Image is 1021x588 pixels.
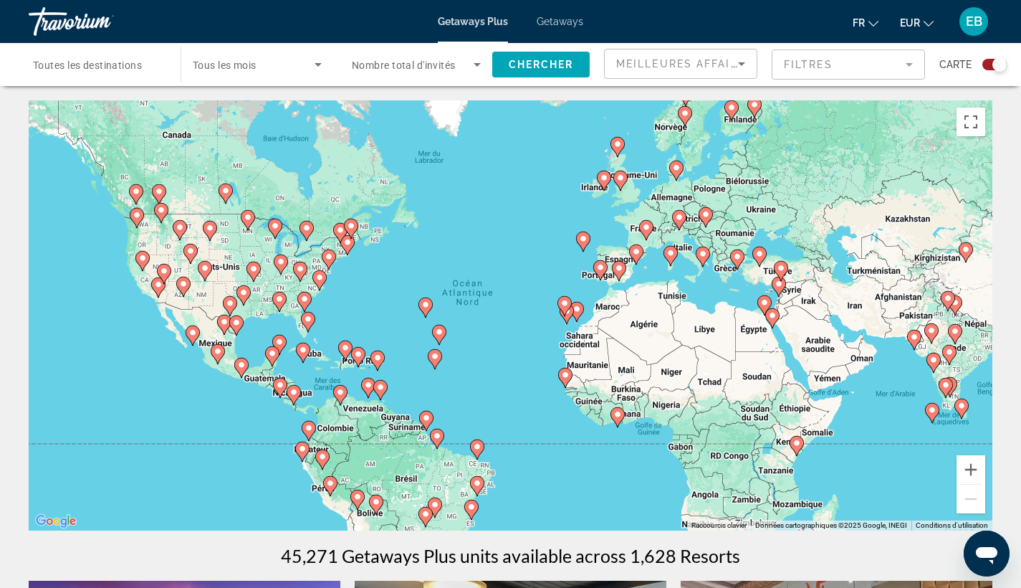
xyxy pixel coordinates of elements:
span: EUR [900,17,920,29]
span: Meilleures affaires [616,58,754,70]
span: Nombre total d'invités [352,60,456,71]
mat-select: Sort by [616,55,745,72]
button: Zoom arrière [957,485,985,513]
a: Ouvrir cette zone dans Google Maps (dans une nouvelle fenêtre) [32,512,80,531]
span: Tous les mois [193,60,257,71]
button: Chercher [492,52,590,77]
a: Conditions d'utilisation (s'ouvre dans un nouvel onglet) [916,521,988,529]
button: Zoom avant [957,455,985,484]
button: Filter [772,49,925,80]
button: Change language [853,12,878,33]
span: Toutes les destinations [33,60,142,71]
button: User Menu [955,6,992,37]
span: fr [853,17,865,29]
a: Getaways [537,16,583,27]
a: Getaways Plus [438,16,508,27]
span: Données cartographiques ©2025 Google, INEGI [755,521,907,529]
button: Raccourcis clavier [691,521,747,531]
span: Carte [939,54,972,75]
iframe: Bouton de lancement de la fenêtre de messagerie [964,531,1010,577]
span: EB [966,14,982,29]
button: Passer en plein écran [957,108,985,136]
span: Chercher [509,59,574,70]
h1: 45,271 Getaways Plus units available across 1,628 Resorts [281,545,740,566]
a: Travorium [29,3,172,40]
img: Google [32,512,80,531]
button: Change currency [900,12,934,33]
